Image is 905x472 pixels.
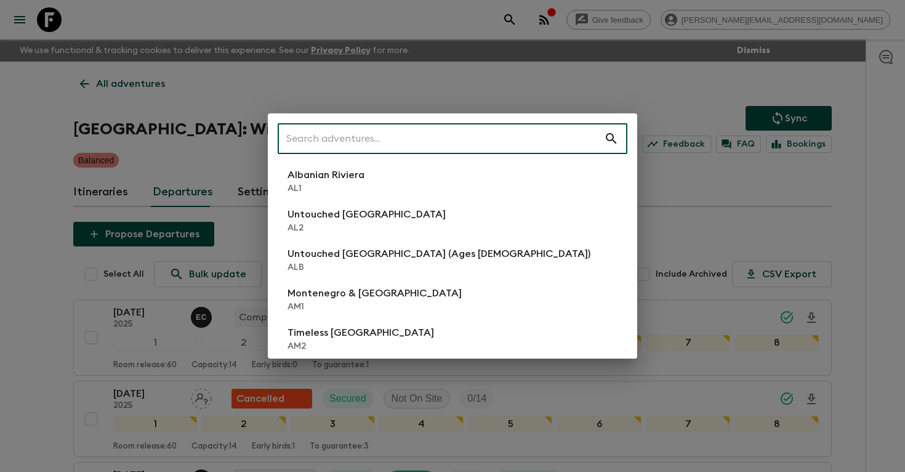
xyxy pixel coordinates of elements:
[288,207,446,222] p: Untouched [GEOGRAPHIC_DATA]
[288,261,590,274] p: ALB
[288,222,446,234] p: AL2
[288,286,462,301] p: Montenegro & [GEOGRAPHIC_DATA]
[288,325,434,340] p: Timeless [GEOGRAPHIC_DATA]
[288,246,590,261] p: Untouched [GEOGRAPHIC_DATA] (Ages [DEMOGRAPHIC_DATA])
[288,168,364,182] p: Albanian Riviera
[288,182,364,195] p: AL1
[278,121,604,156] input: Search adventures...
[288,340,434,352] p: AM2
[288,301,462,313] p: AM1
